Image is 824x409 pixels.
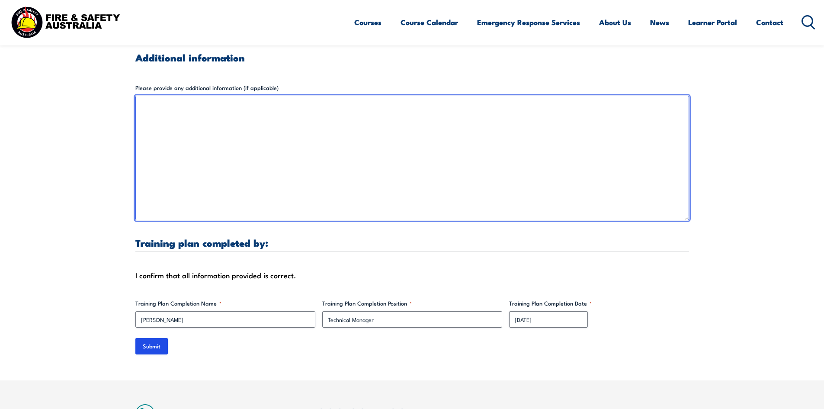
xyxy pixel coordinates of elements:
[135,338,168,354] input: Submit
[135,238,689,248] h3: Training plan completed by:
[509,311,588,328] input: dd/mm/yyyy
[135,269,689,282] div: I confirm that all information provided is correct.
[650,11,669,34] a: News
[354,11,382,34] a: Courses
[401,11,458,34] a: Course Calendar
[322,299,502,308] label: Training Plan Completion Position
[688,11,737,34] a: Learner Portal
[599,11,631,34] a: About Us
[135,52,689,62] h3: Additional information
[477,11,580,34] a: Emergency Response Services
[756,11,783,34] a: Contact
[509,299,689,308] label: Training Plan Completion Date
[135,84,689,92] label: Please provide any additional information (if applicable)
[135,299,315,308] label: Training Plan Completion Name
